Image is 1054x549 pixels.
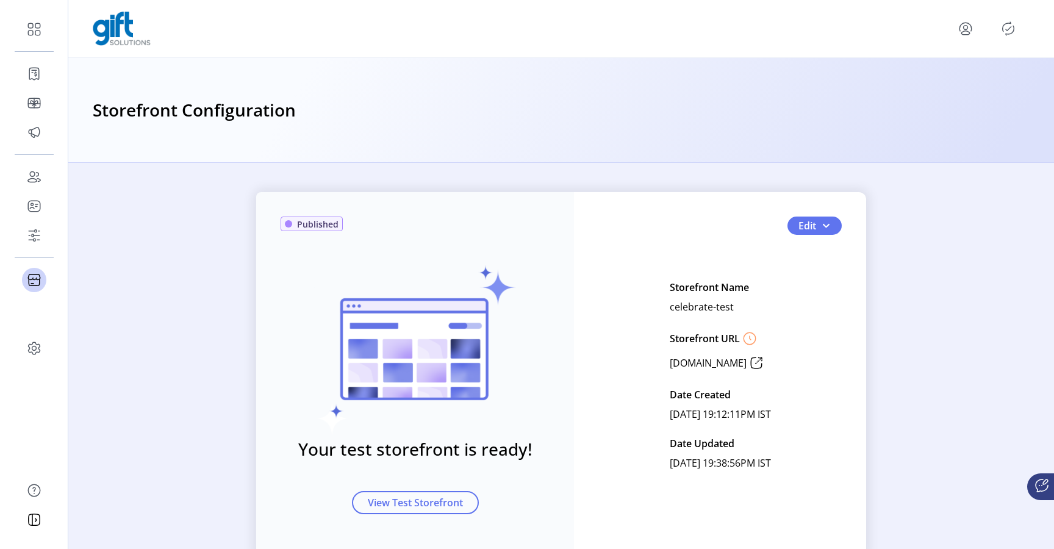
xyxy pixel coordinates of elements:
p: Date Created [670,385,731,404]
button: menu [956,19,975,38]
p: [DOMAIN_NAME] [670,356,747,370]
button: Edit [787,217,842,235]
p: [DATE] 19:38:56PM IST [670,453,771,473]
h3: Storefront Configuration [93,97,296,124]
p: celebrate-test [670,297,734,317]
span: Edit [798,218,816,233]
p: Storefront URL [670,331,740,346]
span: Published [297,218,339,231]
img: logo [93,12,151,46]
p: [DATE] 19:12:11PM IST [670,404,771,424]
button: Publisher Panel [998,19,1018,38]
button: View Test Storefront [352,491,479,514]
p: Date Updated [670,434,734,453]
h3: Your test storefront is ready! [298,436,532,462]
span: View Test Storefront [368,495,463,510]
p: Storefront Name [670,278,749,297]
